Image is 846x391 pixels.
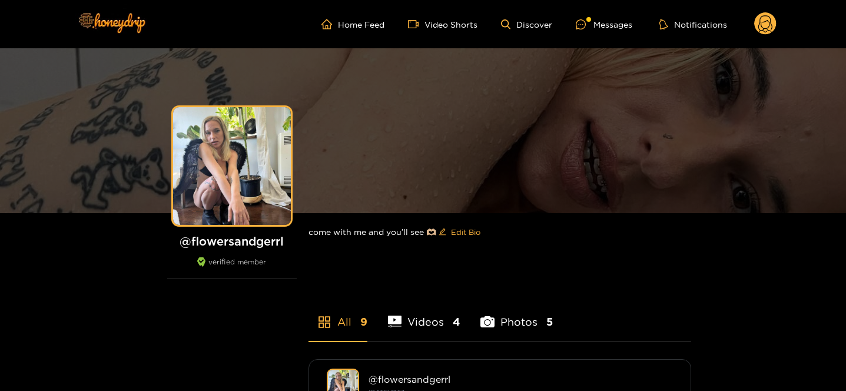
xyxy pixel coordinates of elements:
[317,315,331,329] span: appstore
[480,288,553,341] li: Photos
[321,19,338,29] span: home
[451,226,480,238] span: Edit Bio
[167,257,297,279] div: verified member
[408,19,477,29] a: Video Shorts
[408,19,424,29] span: video-camera
[436,223,483,241] button: editEdit Bio
[388,288,460,341] li: Videos
[656,18,731,30] button: Notifications
[308,288,367,341] li: All
[167,234,297,248] h1: @ flowersandgerrl
[501,19,552,29] a: Discover
[453,314,460,329] span: 4
[576,18,632,31] div: Messages
[321,19,384,29] a: Home Feed
[360,314,367,329] span: 9
[439,228,446,237] span: edit
[546,314,553,329] span: 5
[308,213,691,251] div: come with me and you’ll see 🫶🏼
[369,374,673,385] div: @ flowersandgerrl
